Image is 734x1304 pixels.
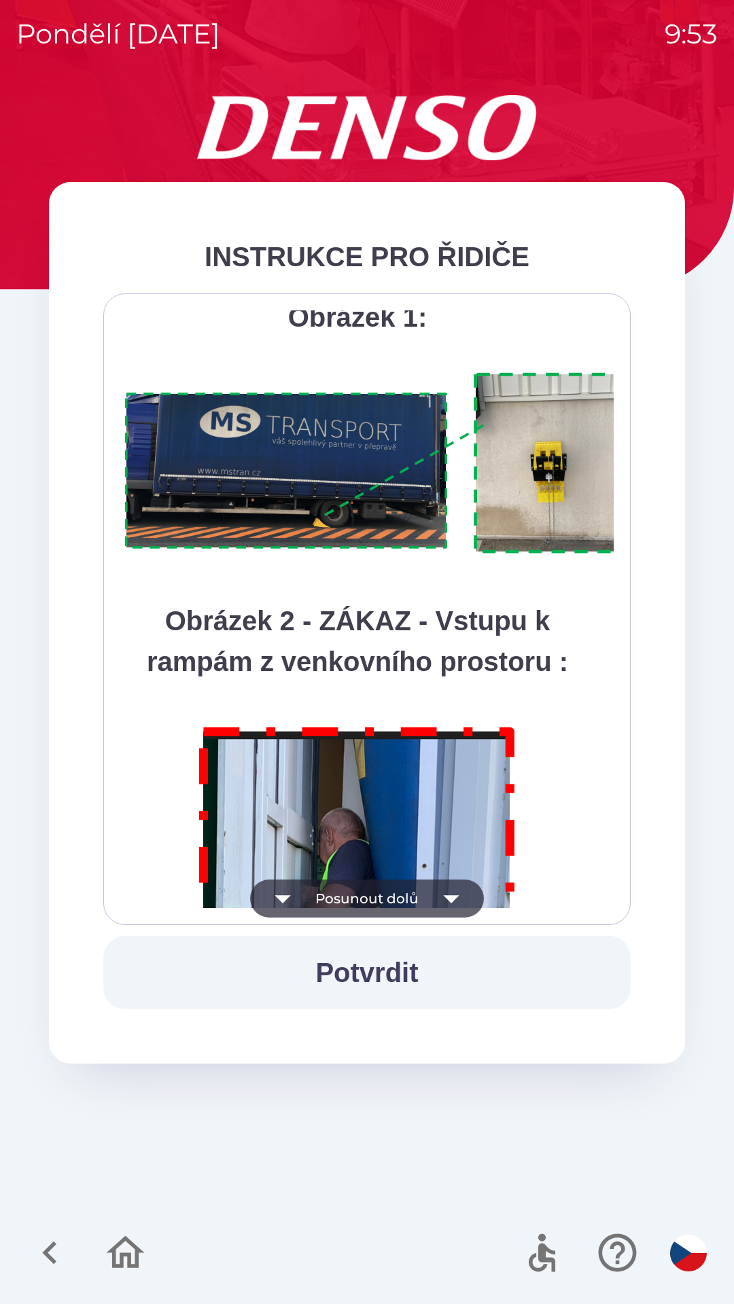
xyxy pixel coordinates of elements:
[665,14,718,54] p: 9:53
[103,936,631,1009] button: Potvrdit
[183,709,531,1208] img: M8MNayrTL6gAAAABJRU5ErkJggg==
[120,365,648,562] img: A1ym8hFSA0ukAAAAAElFTkSuQmCC
[49,95,685,160] img: Logo
[16,14,220,54] p: pondělí [DATE]
[103,236,631,277] div: INSTRUKCE PRO ŘIDIČE
[670,1235,707,1271] img: cs flag
[250,880,484,918] button: Posunout dolů
[147,606,568,676] strong: Obrázek 2 - ZÁKAZ - Vstupu k rampám z venkovního prostoru :
[288,302,427,332] strong: Obrázek 1:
